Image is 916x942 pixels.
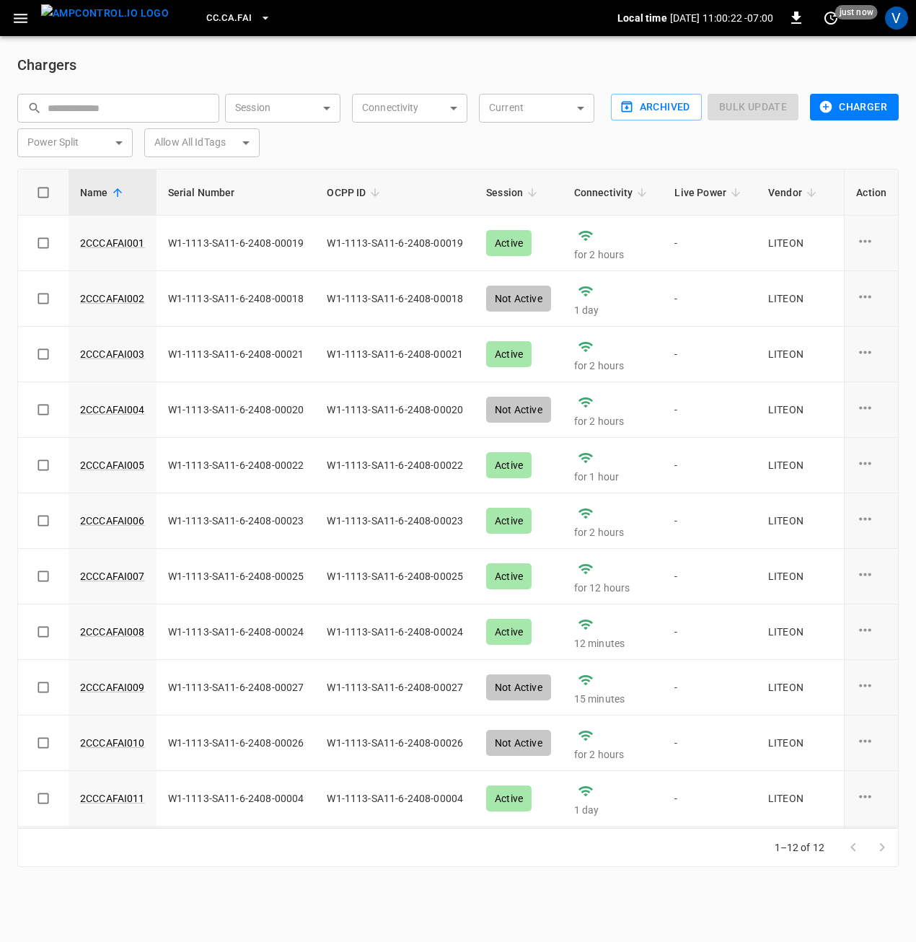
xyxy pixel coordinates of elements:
[486,508,532,534] div: Active
[80,736,145,750] a: 2CCCAFAI010
[80,347,145,361] a: 2CCCAFAI003
[80,236,145,250] a: 2CCCAFAI001
[757,660,832,716] td: LITEON
[486,230,532,256] div: Active
[486,397,551,423] div: Not Active
[315,604,475,660] td: W1-1113-SA11-6-2408-00024
[574,747,652,762] p: for 2 hours
[574,414,652,428] p: for 2 hours
[574,581,652,595] p: for 12 hours
[17,53,899,76] h6: Chargers
[663,493,757,549] td: -
[832,827,910,882] td: AC
[486,674,551,700] div: Not Active
[757,327,832,382] td: LITEON
[80,625,145,639] a: 2CCCAFAI008
[315,382,475,438] td: W1-1113-SA11-6-2408-00020
[157,170,316,216] th: Serial Number
[832,493,910,549] td: AC
[856,454,886,476] div: charge point options
[663,771,757,827] td: -
[574,470,652,484] p: for 1 hour
[832,327,910,382] td: AC
[663,438,757,493] td: -
[768,184,821,201] span: Vendor
[315,716,475,771] td: W1-1113-SA11-6-2408-00026
[201,4,276,32] button: CC.CA.FAI
[856,232,886,254] div: charge point options
[885,6,908,30] div: profile-icon
[856,732,886,754] div: charge point options
[315,660,475,716] td: W1-1113-SA11-6-2408-00027
[663,327,757,382] td: -
[663,271,757,327] td: -
[486,341,532,367] div: Active
[832,716,910,771] td: AC
[832,660,910,716] td: AC
[757,604,832,660] td: LITEON
[315,493,475,549] td: W1-1113-SA11-6-2408-00023
[617,11,667,25] p: Local time
[819,6,842,30] button: set refresh interval
[80,791,145,806] a: 2CCCAFAI011
[315,549,475,604] td: W1-1113-SA11-6-2408-00025
[757,827,832,882] td: LITEON
[327,184,384,201] span: OCPP ID
[663,604,757,660] td: -
[574,303,652,317] p: 1 day
[157,604,316,660] td: W1-1113-SA11-6-2408-00024
[486,563,532,589] div: Active
[832,216,910,271] td: AC
[574,247,652,262] p: for 2 hours
[80,184,127,201] span: Name
[674,184,745,201] span: Live Power
[486,286,551,312] div: Not Active
[157,438,316,493] td: W1-1113-SA11-6-2408-00022
[663,549,757,604] td: -
[844,170,898,216] th: Action
[775,840,825,855] p: 1–12 of 12
[157,493,316,549] td: W1-1113-SA11-6-2408-00023
[315,771,475,827] td: W1-1113-SA11-6-2408-00004
[856,343,886,365] div: charge point options
[757,493,832,549] td: LITEON
[832,438,910,493] td: AC
[157,327,316,382] td: W1-1113-SA11-6-2408-00021
[856,788,886,809] div: charge point options
[757,716,832,771] td: LITEON
[856,510,886,532] div: charge point options
[157,216,316,271] td: W1-1113-SA11-6-2408-00019
[835,5,878,19] span: just now
[157,771,316,827] td: W1-1113-SA11-6-2408-00004
[856,565,886,587] div: charge point options
[832,771,910,827] td: AC
[757,382,832,438] td: LITEON
[757,771,832,827] td: LITEON
[315,271,475,327] td: W1-1113-SA11-6-2408-00018
[157,549,316,604] td: W1-1113-SA11-6-2408-00025
[574,525,652,540] p: for 2 hours
[832,271,910,327] td: AC
[757,216,832,271] td: LITEON
[157,716,316,771] td: W1-1113-SA11-6-2408-00026
[41,4,169,22] img: ampcontrol.io logo
[810,94,899,120] button: Charger
[856,399,886,421] div: charge point options
[315,216,475,271] td: W1-1113-SA11-6-2408-00019
[157,271,316,327] td: W1-1113-SA11-6-2408-00018
[80,291,145,306] a: 2CCCAFAI002
[80,514,145,528] a: 2CCCAFAI006
[663,827,757,882] td: -
[663,716,757,771] td: -
[856,288,886,309] div: charge point options
[315,438,475,493] td: W1-1113-SA11-6-2408-00022
[157,660,316,716] td: W1-1113-SA11-6-2408-00027
[486,452,532,478] div: Active
[574,803,652,817] p: 1 day
[757,438,832,493] td: LITEON
[757,549,832,604] td: LITEON
[157,382,316,438] td: W1-1113-SA11-6-2408-00020
[80,680,145,695] a: 2CCCAFAI009
[757,271,832,327] td: LITEON
[856,621,886,643] div: charge point options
